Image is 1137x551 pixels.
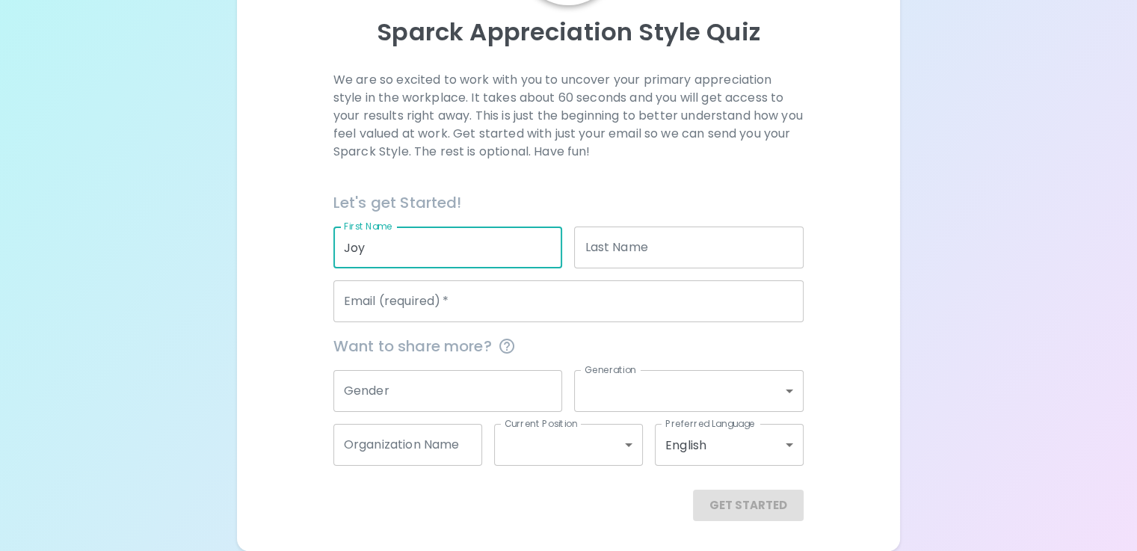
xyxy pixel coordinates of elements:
[585,363,636,376] label: Generation
[333,71,804,161] p: We are so excited to work with you to uncover your primary appreciation style in the workplace. I...
[333,191,804,215] h6: Let's get Started!
[333,334,804,358] span: Want to share more?
[655,424,804,466] div: English
[344,220,392,233] label: First Name
[498,337,516,355] svg: This information is completely confidential and only used for aggregated appreciation studies at ...
[665,417,755,430] label: Preferred Language
[505,417,577,430] label: Current Position
[255,17,882,47] p: Sparck Appreciation Style Quiz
